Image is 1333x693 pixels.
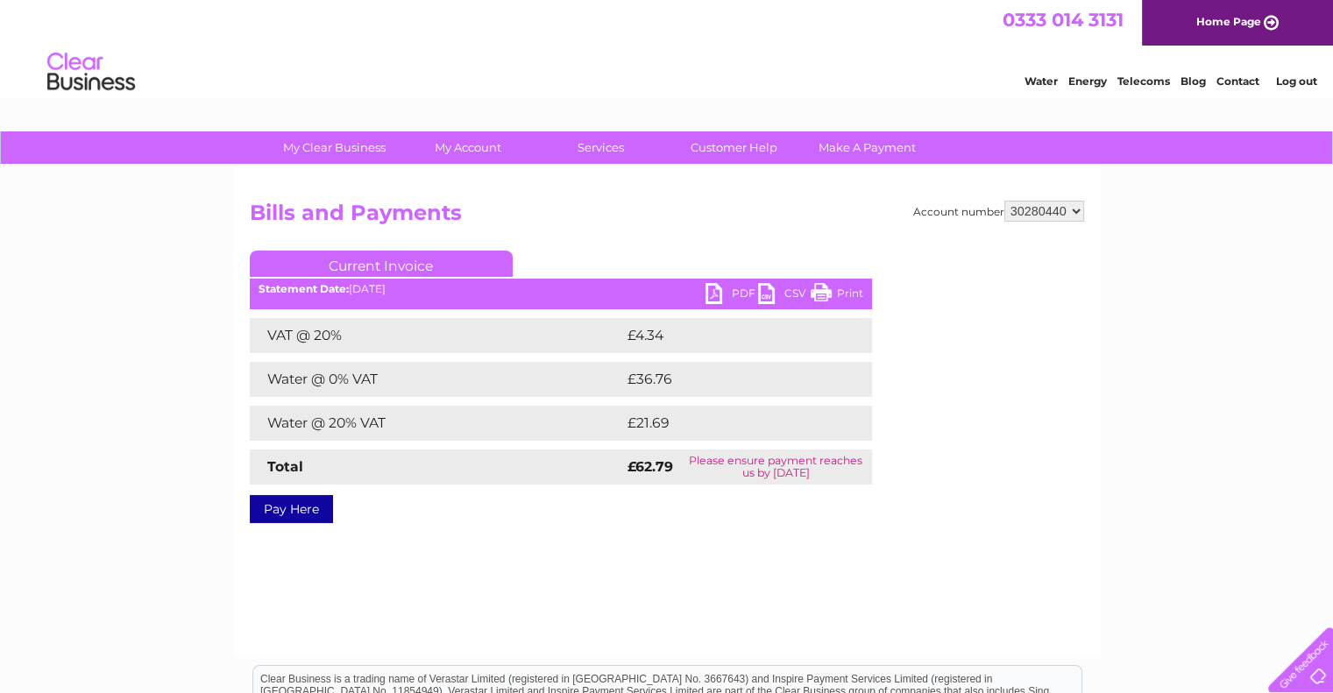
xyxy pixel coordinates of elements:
strong: Total [267,458,303,475]
a: Pay Here [250,495,333,523]
td: Water @ 0% VAT [250,362,623,397]
td: VAT @ 20% [250,318,623,353]
a: Energy [1068,74,1107,88]
a: Water [1025,74,1058,88]
div: Clear Business is a trading name of Verastar Limited (registered in [GEOGRAPHIC_DATA] No. 3667643... [253,10,1081,85]
td: £4.34 [623,318,831,353]
a: Services [528,131,673,164]
a: Current Invoice [250,251,513,277]
a: Customer Help [662,131,806,164]
a: Contact [1216,74,1259,88]
a: 0333 014 3131 [1003,9,1124,31]
a: My Clear Business [262,131,407,164]
img: logo.png [46,46,136,99]
a: Make A Payment [795,131,939,164]
h2: Bills and Payments [250,201,1084,234]
strong: £62.79 [628,458,673,475]
a: CSV [758,283,811,308]
td: £36.76 [623,362,837,397]
a: PDF [705,283,758,308]
div: Account number [913,201,1084,222]
b: Statement Date: [259,282,349,295]
a: My Account [395,131,540,164]
a: Telecoms [1117,74,1170,88]
div: [DATE] [250,283,872,295]
a: Log out [1275,74,1316,88]
td: Please ensure payment reaches us by [DATE] [680,449,872,484]
a: Blog [1181,74,1206,88]
td: £21.69 [623,406,835,441]
td: Water @ 20% VAT [250,406,623,441]
a: Print [811,283,863,308]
